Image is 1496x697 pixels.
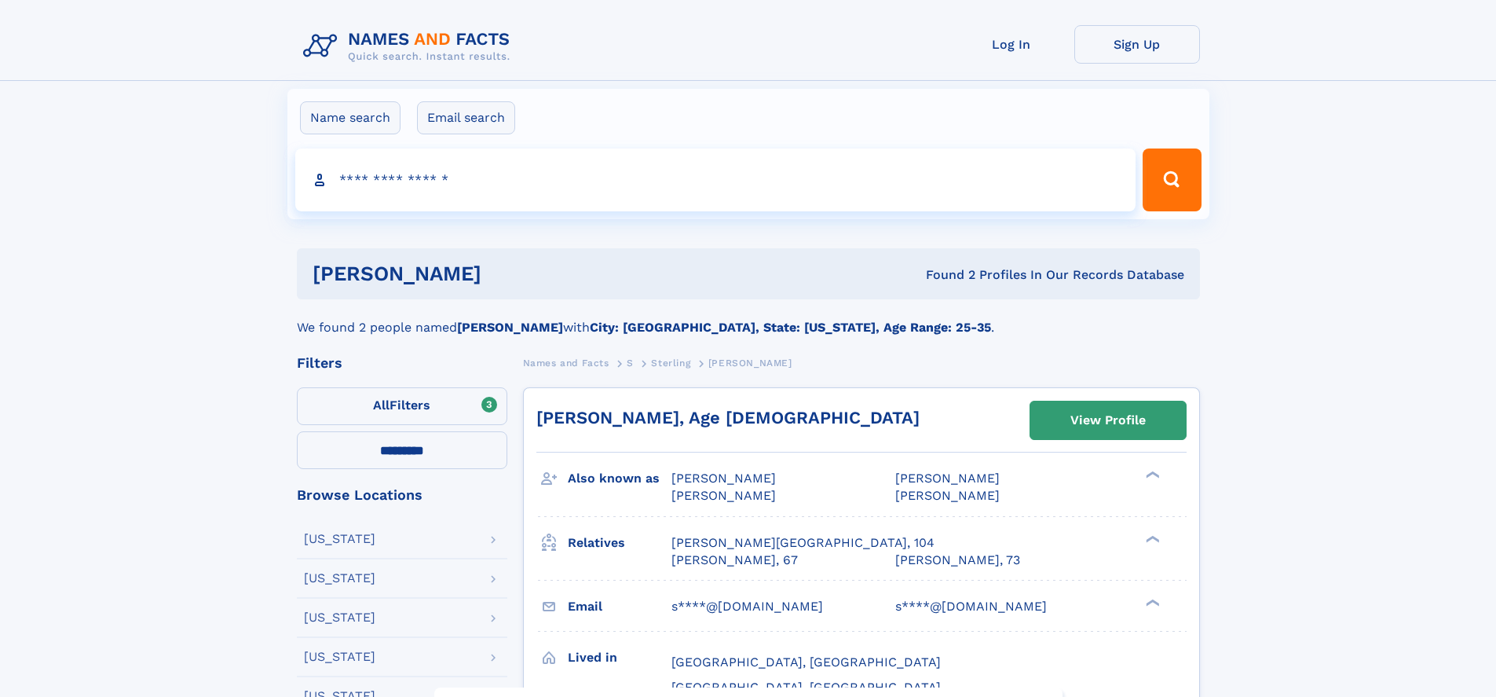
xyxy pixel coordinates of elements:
[313,264,704,284] h1: [PERSON_NAME]
[1142,534,1161,544] div: ❯
[1070,402,1146,438] div: View Profile
[895,552,1020,569] a: [PERSON_NAME], 73
[651,358,690,369] span: Sterling
[297,25,523,68] img: Logo Names and Facts
[1142,597,1161,607] div: ❯
[671,534,935,552] a: [PERSON_NAME][GEOGRAPHIC_DATA], 104
[568,644,671,671] h3: Lived in
[671,552,798,569] a: [PERSON_NAME], 67
[651,353,690,372] a: Sterling
[297,356,507,370] div: Filters
[895,471,1000,486] span: [PERSON_NAME]
[1142,470,1161,480] div: ❯
[671,471,776,486] span: [PERSON_NAME]
[568,465,671,492] h3: Also known as
[949,25,1074,64] a: Log In
[304,572,375,585] div: [US_STATE]
[295,149,1136,211] input: search input
[895,488,1000,503] span: [PERSON_NAME]
[704,266,1184,284] div: Found 2 Profiles In Our Records Database
[671,680,941,695] span: [GEOGRAPHIC_DATA], [GEOGRAPHIC_DATA]
[671,655,941,669] span: [GEOGRAPHIC_DATA], [GEOGRAPHIC_DATA]
[536,408,920,427] a: [PERSON_NAME], Age [DEMOGRAPHIC_DATA]
[304,651,375,663] div: [US_STATE]
[671,488,776,503] span: [PERSON_NAME]
[304,611,375,624] div: [US_STATE]
[590,320,991,335] b: City: [GEOGRAPHIC_DATA], State: [US_STATE], Age Range: 25-35
[300,101,401,134] label: Name search
[568,530,671,556] h3: Relatives
[627,358,634,369] span: S
[708,358,792,369] span: [PERSON_NAME]
[457,320,563,335] b: [PERSON_NAME]
[417,101,515,134] label: Email search
[627,353,634,372] a: S
[373,398,390,413] span: All
[304,533,375,545] div: [US_STATE]
[568,593,671,620] h3: Email
[1143,149,1201,211] button: Search Button
[523,353,609,372] a: Names and Facts
[1030,402,1186,439] a: View Profile
[297,387,507,425] label: Filters
[1074,25,1200,64] a: Sign Up
[297,488,507,502] div: Browse Locations
[297,299,1200,337] div: We found 2 people named with .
